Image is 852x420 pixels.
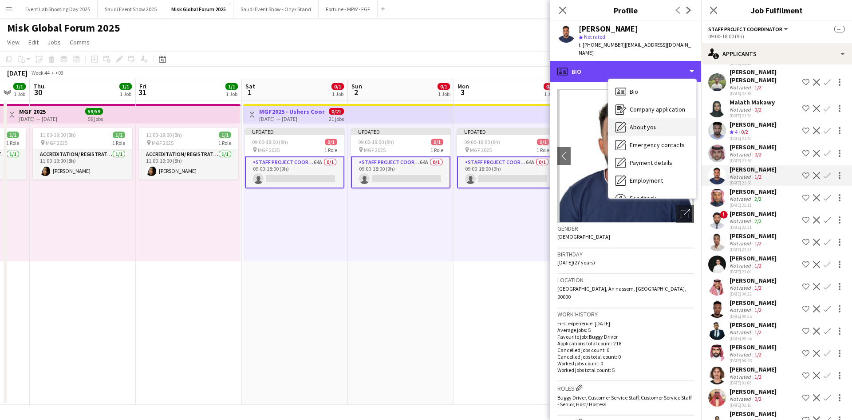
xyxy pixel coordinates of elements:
[730,358,777,364] div: [DATE] 00:55
[720,211,728,219] span: !
[46,140,67,146] span: MGF 2025
[730,202,777,208] div: [DATE] 22:11
[754,262,761,269] app-skills-label: 1/2
[730,240,753,247] div: Not rated
[225,83,238,90] span: 1/1
[85,108,103,115] span: 59/59
[557,250,694,258] h3: Birthday
[730,307,753,313] div: Not rated
[730,388,777,396] div: [PERSON_NAME]
[754,396,761,402] app-skills-label: 0/2
[557,224,694,232] h3: Gender
[44,36,64,48] a: Jobs
[557,353,694,360] p: Cancelled jobs total count: 0
[608,172,696,189] div: Employment
[28,38,39,46] span: Edit
[730,373,753,380] div: Not rated
[33,82,44,90] span: Thu
[730,173,753,180] div: Not rated
[66,36,93,48] a: Comms
[245,82,255,90] span: Sat
[550,61,701,82] div: Bio
[701,43,852,64] div: Applicants
[7,68,28,77] div: [DATE]
[259,108,325,116] h3: MGF2025 - Ushers Coordinator
[730,299,777,307] div: [PERSON_NAME]
[457,128,556,188] app-job-card: Updated09:00-18:00 (9h)0/1 MGF 20251 RoleStaff Project Coordinator64A0/109:00-18:00 (9h)
[730,136,777,141] div: [DATE] 21:40
[730,188,777,196] div: [PERSON_NAME]
[730,143,777,151] div: [PERSON_NAME]
[457,128,556,135] div: Updated
[630,88,638,96] span: Bio
[139,128,238,180] app-job-card: 11:00-19:00 (8h)1/1 MGF 20251 RoleAccreditation/ Registration / Ticketing1/111:00-19:00 (8h)[PERS...
[630,159,672,167] span: Payment details
[557,367,694,373] p: Worked jobs total count: 5
[146,132,182,138] span: 11:00-19:00 (8h)
[730,365,777,373] div: [PERSON_NAME]
[245,128,344,135] div: Updated
[557,347,694,353] p: Cancelled jobs count: 0
[557,89,694,223] img: Crew avatar or photo
[245,128,344,188] app-job-card: Updated09:00-18:00 (9h)0/1 MGF 20251 RoleStaff Project Coordinator64A0/109:00-18:00 (9h)
[754,106,761,113] app-skills-label: 0/2
[608,83,696,100] div: Bio
[630,105,685,113] span: Company application
[456,87,469,97] span: 3
[55,69,63,76] div: +03
[708,33,845,40] div: 09:00-18:00 (9h)
[557,320,694,327] p: First experience: [DATE]
[730,410,777,418] div: [PERSON_NAME]
[754,240,761,247] app-skills-label: 1/2
[325,139,337,145] span: 0/1
[754,196,761,202] app-skills-label: 2/2
[557,340,694,347] p: Applications total count: 218
[557,276,694,284] h3: Location
[7,132,19,138] span: 1/1
[579,41,691,56] span: | [EMAIL_ADDRESS][DOMAIN_NAME]
[319,0,378,18] button: Fortune - MPW - FGF
[730,351,753,358] div: Not rated
[557,333,694,340] p: Favourite job: Buggy Driver
[332,91,343,97] div: 1 Job
[252,139,288,145] span: 09:00-18:00 (9h)
[557,327,694,333] p: Average jobs: 5
[730,291,777,297] div: [DATE] 00:22
[351,128,450,188] app-job-card: Updated09:00-18:00 (9h)0/1 MGF 20251 RoleStaff Project Coordinator64A0/109:00-18:00 (9h)
[730,218,753,224] div: Not rated
[608,100,696,118] div: Company application
[7,38,20,46] span: View
[537,139,549,145] span: 0/1
[536,147,549,153] span: 1 Role
[754,284,761,291] app-skills-label: 1/2
[7,21,120,35] h1: Misk Global Forum 2025
[630,194,656,202] span: Feedback
[557,233,610,240] span: [DEMOGRAPHIC_DATA]
[730,84,753,91] div: Not rated
[33,128,132,180] app-job-card: 11:00-19:00 (8h)1/1 MGF 20251 RoleAccreditation/ Registration / Ticketing1/111:00-19:00 (8h)[PERS...
[32,87,44,97] span: 30
[730,380,777,386] div: [DATE] 01:08
[351,128,450,135] div: Updated
[98,0,164,18] button: Saudi Event Show 2025
[754,173,761,180] app-skills-label: 1/2
[730,165,777,173] div: [PERSON_NAME]
[88,115,103,122] div: 59 jobs
[245,156,344,188] app-card-role: Staff Project Coordinator64A0/109:00-18:00 (9h)
[18,0,98,18] button: Event Lab Shooting Day 2025
[164,0,233,18] button: Misk Global Forum 2025
[19,108,57,116] h3: MGF 2025
[730,180,777,186] div: [DATE] 21:50
[351,82,362,90] span: Sun
[708,26,782,32] span: Staff Project Coordinator
[730,91,799,96] div: [DATE] 21:18
[730,329,753,336] div: Not rated
[754,84,761,91] app-skills-label: 1/2
[730,232,777,240] div: [PERSON_NAME]
[47,38,61,46] span: Jobs
[544,91,556,97] div: 1 Job
[470,147,492,153] span: MGF 2025
[457,156,556,188] app-card-role: Staff Project Coordinator64A0/109:00-18:00 (9h)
